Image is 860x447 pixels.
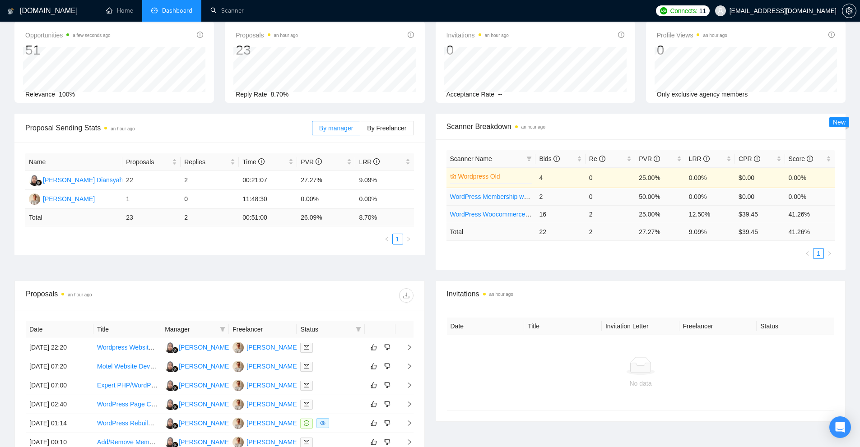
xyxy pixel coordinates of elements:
[447,288,835,300] span: Invitations
[122,171,181,190] td: 22
[368,418,379,429] button: like
[93,357,161,376] td: Motel Website Development with MEWS PMS Integration
[218,323,227,336] span: filter
[179,380,259,390] div: [PERSON_NAME] Diansyah
[589,155,605,162] span: Re
[654,156,660,162] span: info-circle
[161,321,229,338] th: Manager
[384,363,390,370] span: dislike
[97,344,191,351] a: Wordpress Website Management
[179,399,259,409] div: [PERSON_NAME] Diansyah
[236,41,298,59] div: 23
[165,418,176,429] img: YS
[450,193,541,200] a: WordPress Membership website
[165,399,176,410] img: YS
[172,385,178,391] img: gigradar-bm.png
[399,344,413,350] span: right
[239,209,297,226] td: 00:51:00
[25,209,122,226] td: Total
[814,249,823,258] a: 1
[368,361,379,372] button: like
[367,124,406,132] span: By Freelancer
[43,175,123,185] div: [PERSON_NAME] Diansyah
[454,378,827,388] div: No data
[382,399,393,410] button: dislike
[179,418,259,428] div: [PERSON_NAME] Diansyah
[635,188,685,205] td: 50.00%
[232,342,244,353] img: VB
[73,33,110,38] time: a few seconds ago
[785,205,835,223] td: 41.26%
[685,205,735,223] td: 12.50%
[827,251,832,256] span: right
[165,380,176,391] img: YS
[450,155,492,162] span: Scanner Name
[371,363,377,370] span: like
[813,248,824,259] li: 1
[197,32,203,38] span: info-circle
[304,364,309,369] span: mail
[122,153,181,171] th: Proposals
[586,223,635,240] td: 2
[829,416,851,438] div: Open Intercom Messenger
[382,380,393,391] button: dislike
[97,419,237,427] a: WordPress Rebuild with Agent System Integration
[657,91,748,98] span: Only exclusive agency members
[165,342,176,353] img: YS
[93,321,161,338] th: Title
[246,418,298,428] div: [PERSON_NAME]
[122,209,181,226] td: 23
[498,91,502,98] span: --
[354,323,363,336] span: filter
[446,223,536,240] td: Total
[26,338,93,357] td: [DATE] 22:20
[535,205,585,223] td: 16
[304,401,309,407] span: mail
[25,30,111,41] span: Opportunities
[179,342,259,352] div: [PERSON_NAME] Diansyah
[232,380,244,391] img: VB
[739,155,760,162] span: CPR
[25,41,111,59] div: 51
[403,234,414,244] li: Next Page
[689,155,710,162] span: LRR
[368,399,379,410] button: like
[657,41,727,59] div: 0
[97,401,232,408] a: WordPress Page Creation and Editing Specialist
[371,438,377,446] span: like
[399,420,413,426] span: right
[184,157,228,167] span: Replies
[371,419,377,427] span: like
[26,288,219,303] div: Proposals
[735,223,785,240] td: $ 39.45
[236,30,298,41] span: Proposals
[785,223,835,240] td: 41.26 %
[304,345,309,350] span: mail
[25,91,55,98] span: Relevance
[368,380,379,391] button: like
[539,155,559,162] span: Bids
[232,400,298,407] a: VB[PERSON_NAME]
[181,153,239,171] th: Replies
[368,342,379,353] button: like
[25,122,312,134] span: Proposal Sending Stats
[446,30,509,41] span: Invitations
[232,343,298,350] a: VB[PERSON_NAME]
[450,173,456,180] span: crown
[735,167,785,188] td: $0.00
[242,158,264,166] span: Time
[301,158,322,166] span: PVR
[717,8,724,14] span: user
[586,167,635,188] td: 0
[165,362,259,369] a: YS[PERSON_NAME] Diansyah
[521,124,545,129] time: an hour ago
[26,414,93,433] td: [DATE] 01:14
[735,188,785,205] td: $0.00
[181,190,239,209] td: 0
[93,414,161,433] td: WordPress Rebuild with Agent System Integration
[179,361,259,371] div: [PERSON_NAME] Diansyah
[165,438,259,445] a: YS[PERSON_NAME] Diansyah
[399,401,413,407] span: right
[754,156,760,162] span: info-circle
[371,401,377,408] span: like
